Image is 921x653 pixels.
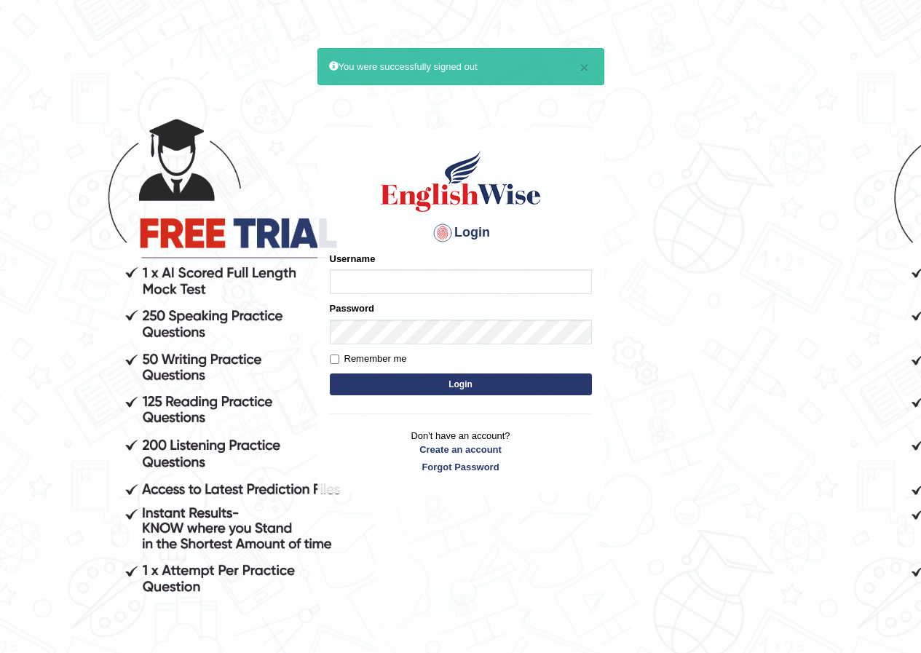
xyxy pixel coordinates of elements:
label: Password [330,301,374,315]
label: Username [330,252,376,266]
button: Login [330,373,592,395]
a: Create an account [330,443,592,456]
img: Logo of English Wise sign in for intelligent practice with AI [378,149,544,214]
p: Don't have an account? [330,429,592,474]
a: Forgot Password [330,460,592,474]
input: Remember me [330,355,339,364]
h4: Login [330,221,592,245]
div: You were successfully signed out [317,48,604,85]
label: Remember me [330,352,407,366]
button: × [580,60,588,75]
